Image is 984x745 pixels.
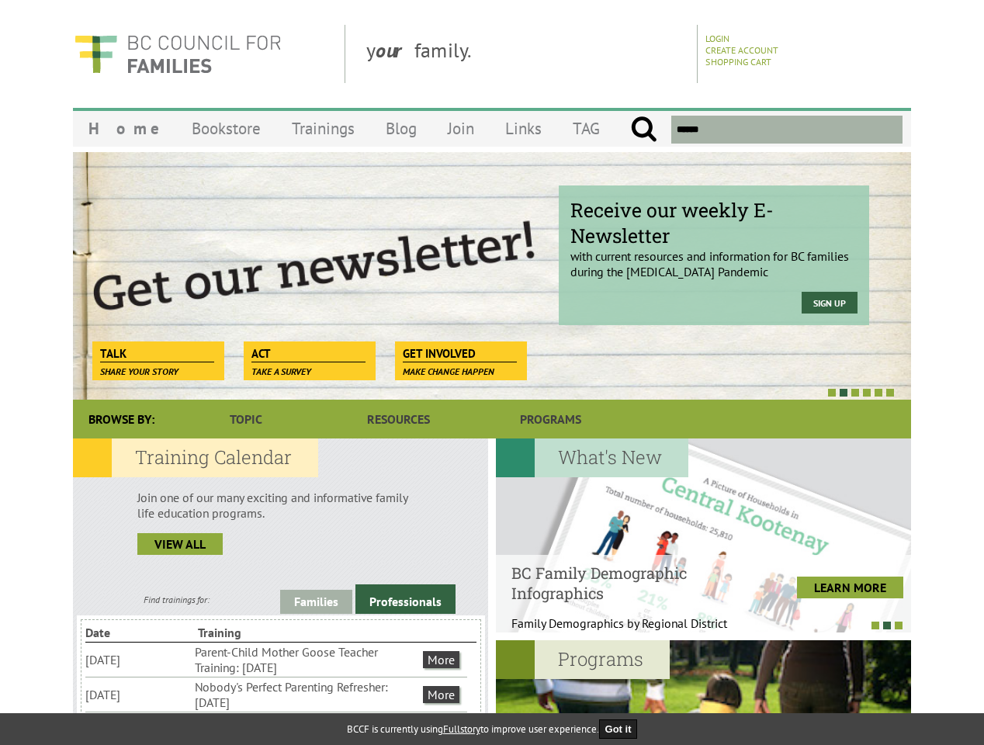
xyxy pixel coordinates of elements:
[137,490,424,521] p: Join one of our many exciting and informative family life education programs.
[403,345,517,362] span: Get Involved
[423,686,459,703] a: More
[137,533,223,555] a: view all
[276,110,370,147] a: Trainings
[73,25,282,83] img: BC Council for FAMILIES
[443,722,480,736] a: Fullstory
[705,56,771,68] a: Shopping Cart
[73,110,176,147] a: Home
[251,345,366,362] span: Act
[370,110,432,147] a: Blog
[496,438,688,477] h2: What's New
[176,110,276,147] a: Bookstore
[322,400,474,438] a: Resources
[354,25,698,83] div: y family.
[630,116,657,144] input: Submit
[423,651,459,668] a: More
[802,292,858,314] a: Sign Up
[511,615,743,646] p: Family Demographics by Regional District Th...
[198,623,307,642] li: Training
[355,584,456,614] a: Professionals
[599,719,638,739] button: Got it
[73,594,280,605] div: Find trainings for:
[170,400,322,438] a: Topic
[705,44,778,56] a: Create Account
[475,400,627,438] a: Programs
[705,33,729,44] a: Login
[395,341,525,363] a: Get Involved Make change happen
[496,640,670,679] h2: Programs
[557,110,615,147] a: TAG
[195,643,420,677] li: Parent-Child Mother Goose Teacher Training: [DATE]
[244,341,373,363] a: Act Take a survey
[100,366,178,377] span: Share your story
[85,685,192,704] li: [DATE]
[490,110,557,147] a: Links
[195,677,420,712] li: Nobody's Perfect Parenting Refresher: [DATE]
[73,438,318,477] h2: Training Calendar
[73,400,170,438] div: Browse By:
[403,366,494,377] span: Make change happen
[570,197,858,248] span: Receive our weekly E-Newsletter
[92,341,222,363] a: Talk Share your story
[432,110,490,147] a: Join
[376,37,414,63] strong: our
[251,366,311,377] span: Take a survey
[85,650,192,669] li: [DATE]
[280,590,352,614] a: Families
[100,345,214,362] span: Talk
[511,563,743,603] h4: BC Family Demographic Infographics
[85,623,195,642] li: Date
[797,577,903,598] a: LEARN MORE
